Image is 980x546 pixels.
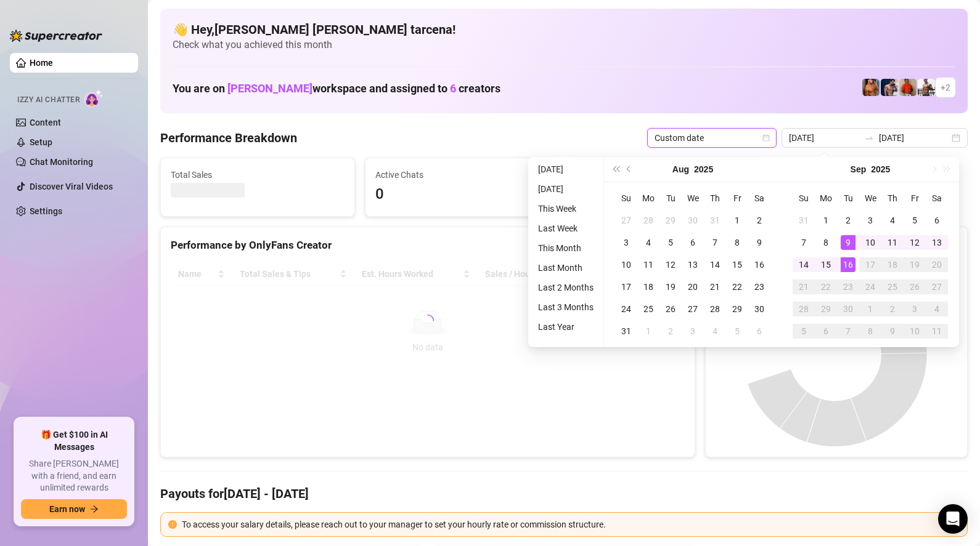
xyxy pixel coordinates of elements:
[704,187,726,209] th: Th
[789,131,859,145] input: Start date
[929,257,944,272] div: 20
[879,131,949,145] input: End date
[881,320,904,342] td: 2025-10-09
[926,254,948,276] td: 2025-09-20
[837,231,859,254] td: 2025-09-09
[21,458,127,494] span: Share [PERSON_NAME] with a friend, and earn unlimited rewards
[752,324,767,339] div: 6
[926,231,948,254] td: 2025-09-13
[450,82,456,95] span: 6
[881,79,898,96] img: Axel
[619,257,634,272] div: 10
[859,320,881,342] td: 2025-10-08
[375,183,549,206] span: 0
[171,168,345,182] span: Total Sales
[796,279,811,294] div: 21
[929,279,944,294] div: 27
[704,254,726,276] td: 2025-08-14
[682,254,704,276] td: 2025-08-13
[726,320,748,342] td: 2025-09-05
[10,30,102,42] img: logo-BBDzfeDw.svg
[863,279,878,294] div: 24
[859,298,881,320] td: 2025-10-01
[752,257,767,272] div: 16
[30,118,61,127] a: Content
[682,276,704,298] td: 2025-08-20
[609,157,623,182] button: Last year (Control + left)
[863,213,878,228] div: 3
[21,429,127,453] span: 🎁 Get $100 in AI Messages
[168,520,177,529] span: exclamation-circle
[837,187,859,209] th: Tu
[694,157,713,182] button: Choose a year
[726,276,748,298] td: 2025-08-22
[663,302,678,316] div: 26
[815,320,837,342] td: 2025-10-06
[533,182,598,196] li: [DATE]
[615,231,637,254] td: 2025-08-03
[704,320,726,342] td: 2025-09-04
[841,235,855,250] div: 9
[885,213,900,228] div: 4
[796,213,811,228] div: 31
[881,187,904,209] th: Th
[841,302,855,316] div: 30
[885,324,900,339] div: 9
[663,324,678,339] div: 2
[533,300,598,315] li: Last 3 Months
[615,276,637,298] td: 2025-08-17
[938,504,968,534] div: Open Intercom Messenger
[641,257,656,272] div: 11
[663,279,678,294] div: 19
[160,129,297,147] h4: Performance Breakdown
[793,298,815,320] td: 2025-09-28
[796,235,811,250] div: 7
[708,302,722,316] div: 28
[637,187,659,209] th: Mo
[173,38,955,52] span: Check what you achieved this month
[30,137,52,147] a: Setup
[160,485,968,502] h4: Payouts for [DATE] - [DATE]
[793,231,815,254] td: 2025-09-07
[837,276,859,298] td: 2025-09-23
[881,276,904,298] td: 2025-09-25
[685,257,700,272] div: 13
[619,324,634,339] div: 31
[748,187,770,209] th: Sa
[837,320,859,342] td: 2025-10-07
[907,257,922,272] div: 19
[885,302,900,316] div: 2
[881,254,904,276] td: 2025-09-18
[730,324,745,339] div: 5
[863,302,878,316] div: 1
[422,315,434,327] span: loading
[637,231,659,254] td: 2025-08-04
[375,168,549,182] span: Active Chats
[227,82,312,95] span: [PERSON_NAME]
[641,279,656,294] div: 18
[885,257,900,272] div: 18
[49,504,85,514] span: Earn now
[726,209,748,231] td: 2025-08-01
[904,187,926,209] th: Fr
[748,320,770,342] td: 2025-09-06
[796,257,811,272] div: 14
[21,499,127,519] button: Earn nowarrow-right
[864,133,874,143] span: swap-right
[682,209,704,231] td: 2025-07-30
[815,209,837,231] td: 2025-09-01
[659,320,682,342] td: 2025-09-02
[793,187,815,209] th: Su
[173,21,955,38] h4: 👋 Hey, [PERSON_NAME] [PERSON_NAME] tarcena !
[682,298,704,320] td: 2025-08-27
[819,324,833,339] div: 6
[659,254,682,276] td: 2025-08-12
[708,235,722,250] div: 7
[704,276,726,298] td: 2025-08-21
[704,298,726,320] td: 2025-08-28
[926,209,948,231] td: 2025-09-06
[859,209,881,231] td: 2025-09-03
[748,254,770,276] td: 2025-08-16
[619,279,634,294] div: 17
[685,213,700,228] div: 30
